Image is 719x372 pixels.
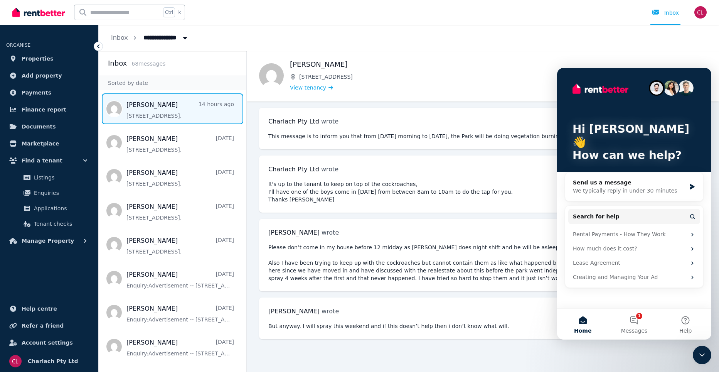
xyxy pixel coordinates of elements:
a: [PERSON_NAME][DATE]Enquiry:Advertisement -- [STREET_ADDRESS]. [126,304,234,323]
img: Charlach Pty Ltd [9,355,22,367]
a: [PERSON_NAME]14 hours ago[STREET_ADDRESS]. [126,100,234,120]
a: [PERSON_NAME][DATE]Enquiry:Advertisement -- [STREET_ADDRESS]. [126,270,234,289]
span: Account settings [22,338,73,347]
a: [PERSON_NAME][DATE][STREET_ADDRESS]. [126,202,234,222]
span: Find a tenant [22,156,62,165]
a: Documents [6,119,92,134]
a: Add property [6,68,92,83]
span: [PERSON_NAME] [268,308,320,315]
h1: [PERSON_NAME] [290,59,604,70]
nav: Breadcrumb [99,25,201,51]
span: Marketplace [22,139,59,148]
span: [STREET_ADDRESS] [299,73,604,81]
a: Payments [6,85,92,100]
pre: This message is to inform you that from [DATE] morning to [DATE], the Park will be doing vegetati... [268,132,697,140]
span: Tenant checks [34,219,86,228]
span: View tenancy [290,84,326,91]
a: Applications [9,201,89,216]
a: Account settings [6,335,92,350]
span: Manage Property [22,236,74,245]
span: ORGANISE [6,42,30,48]
h2: Inbox [108,58,127,69]
a: Inbox [111,34,128,41]
span: [PERSON_NAME] [268,229,320,236]
img: Charlach Pty Ltd [694,6,707,19]
a: Refer a friend [6,318,92,333]
a: View tenancy [290,84,333,91]
span: Help centre [22,304,57,313]
a: Properties [6,51,92,66]
span: Refer a friend [22,321,64,330]
a: [PERSON_NAME][DATE]Enquiry:Advertisement -- [STREET_ADDRESS]. [126,338,234,357]
a: Enquiries [9,185,89,201]
span: Charlach Pty Ltd [28,357,78,366]
button: Manage Property [6,233,92,249]
span: Payments [22,88,51,97]
span: Listings [34,173,86,182]
a: [PERSON_NAME][DATE][STREET_ADDRESS]. [126,236,234,255]
span: Enquiries [34,188,86,198]
a: Tenant checks [9,216,89,232]
a: Marketplace [6,136,92,151]
div: Sorted by date [99,76,246,90]
span: Ctrl [163,7,175,17]
pre: But anyway. I will spray this weekend and if this doesn’t help then i don’t know what will. [268,322,697,330]
span: Properties [22,54,54,63]
img: RentBetter [12,7,65,18]
span: wrote [322,229,339,236]
div: Inbox [652,9,679,17]
a: Listings [9,170,89,185]
button: Find a tenant [6,153,92,168]
span: Charlach Pty Ltd [268,166,319,173]
span: wrote [321,166,338,173]
img: Emily Wall [259,63,284,88]
iframe: Intercom live chat [693,346,711,364]
a: Finance report [6,102,92,117]
span: Documents [22,122,56,131]
span: Finance report [22,105,66,114]
pre: Please don’t come in my house before 12 midday as [PERSON_NAME] does night shift and he will be a... [268,243,697,282]
span: 68 message s [131,61,165,67]
iframe: Intercom live chat [557,68,711,340]
span: k [178,9,181,15]
pre: It's up to the tenant to keep on top of the cockroaches, I'll have one of the boys come in [DATE]... [268,180,697,203]
span: Applications [34,204,86,213]
span: wrote [322,308,339,315]
span: wrote [321,118,338,125]
span: Add property [22,71,62,80]
a: [PERSON_NAME][DATE][STREET_ADDRESS]. [126,168,234,188]
a: [PERSON_NAME][DATE][STREET_ADDRESS]. [126,134,234,154]
span: Charlach Pty Ltd [268,118,319,125]
a: Help centre [6,301,92,316]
